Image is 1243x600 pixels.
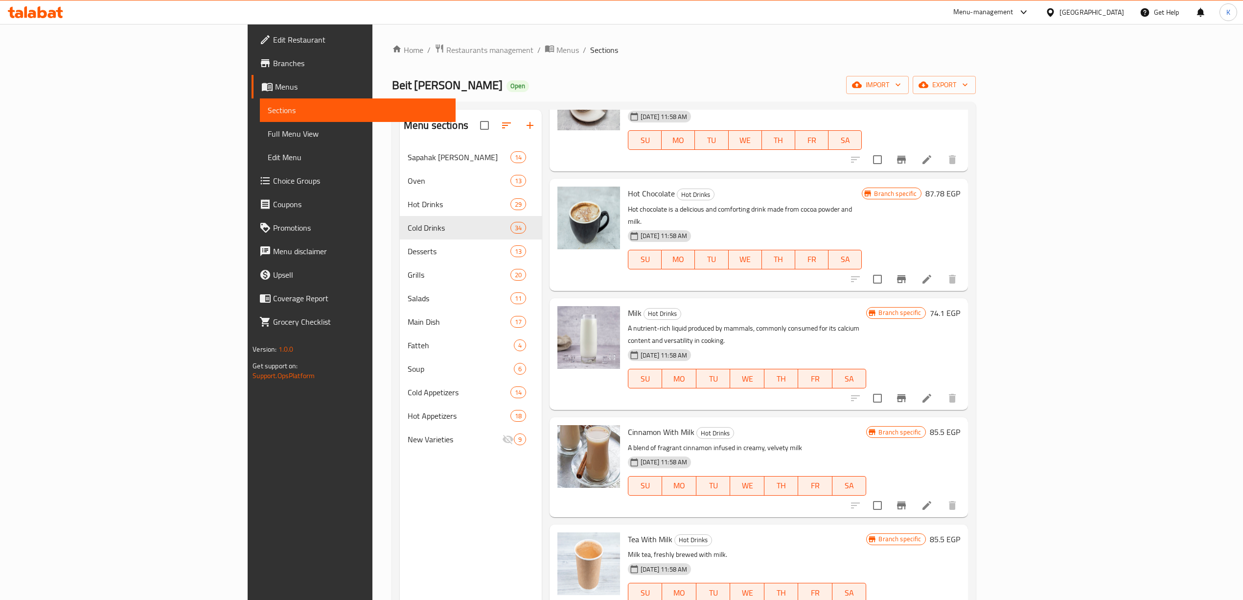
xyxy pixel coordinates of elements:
[768,586,794,600] span: TH
[762,130,795,150] button: TH
[278,343,294,356] span: 1.0.0
[829,130,862,150] button: SA
[408,363,514,375] span: Soup
[677,189,714,200] div: Hot Drinks
[941,386,964,410] button: delete
[662,476,696,496] button: MO
[510,198,526,210] div: items
[666,372,692,386] span: MO
[890,148,913,171] button: Branch-specific-item
[253,343,276,356] span: Version:
[408,269,510,281] div: Grills
[666,252,691,266] span: MO
[802,372,828,386] span: FR
[400,142,542,455] nav: Menu sections
[921,79,968,91] span: export
[699,252,724,266] span: TU
[798,369,832,388] button: FR
[637,457,691,467] span: [DATE] 11:58 AM
[875,534,925,544] span: Branch specific
[867,495,888,516] span: Select to update
[764,476,798,496] button: TH
[253,369,315,382] a: Support.OpsPlatform
[700,479,726,493] span: TU
[644,308,681,320] div: Hot Drinks
[260,98,455,122] a: Sections
[695,130,728,150] button: TU
[408,433,502,445] span: New Varieties
[510,386,526,398] div: items
[637,231,691,240] span: [DATE] 11:58 AM
[408,198,510,210] span: Hot Drinks
[666,586,692,600] span: MO
[729,130,762,150] button: WE
[766,252,791,266] span: TH
[273,316,447,328] span: Grocery Checklist
[400,169,542,192] div: Oven13
[400,287,542,310] div: Salads11
[400,192,542,216] div: Hot Drinks29
[268,104,447,116] span: Sections
[890,267,913,291] button: Branch-specific-item
[768,479,794,493] span: TH
[764,369,798,388] button: TH
[832,252,858,266] span: SA
[408,245,510,257] span: Desserts
[518,114,542,137] button: Add section
[628,549,866,561] p: Milk tea, freshly brewed with milk.
[511,200,526,209] span: 29
[252,75,455,98] a: Menus
[268,128,447,140] span: Full Menu View
[832,476,866,496] button: SA
[275,81,447,93] span: Menus
[836,372,862,386] span: SA
[273,292,447,304] span: Coverage Report
[400,404,542,428] div: Hot Appetizers18
[557,187,620,249] img: Hot Chocolate
[913,76,976,94] button: export
[662,369,696,388] button: MO
[474,115,495,136] span: Select all sections
[846,76,909,94] button: import
[400,263,542,287] div: Grills20
[941,148,964,171] button: delete
[260,145,455,169] a: Edit Menu
[628,130,662,150] button: SU
[408,386,510,398] span: Cold Appetizers
[867,388,888,408] span: Select to update
[273,222,447,234] span: Promotions
[408,339,514,351] span: Fatteh
[695,250,728,269] button: TU
[628,306,642,320] span: Milk
[662,130,695,150] button: MO
[408,292,510,304] span: Salads
[637,112,691,121] span: [DATE] 11:58 AM
[730,476,764,496] button: WE
[637,565,691,574] span: [DATE] 11:58 AM
[502,433,514,445] svg: Inactive section
[408,175,510,187] div: Oven
[925,187,960,200] h6: 87.78 EGP
[510,269,526,281] div: items
[628,425,694,439] span: Cinnamon With Milk
[762,250,795,269] button: TH
[510,410,526,422] div: items
[890,386,913,410] button: Branch-specific-item
[802,479,828,493] span: FR
[628,186,675,201] span: Hot Chocolate
[870,189,921,198] span: Branch specific
[510,292,526,304] div: items
[273,269,447,281] span: Upsell
[506,80,529,92] div: Open
[400,381,542,404] div: Cold Appetizers14
[408,151,510,163] div: Sapahak Ward
[632,252,658,266] span: SU
[545,44,579,56] a: Menus
[730,369,764,388] button: WE
[628,476,662,496] button: SU
[867,149,888,170] span: Select to update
